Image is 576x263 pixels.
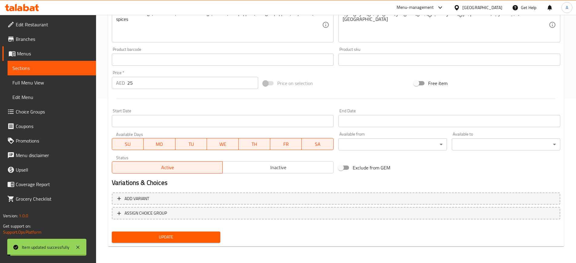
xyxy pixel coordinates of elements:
a: Edit Menu [8,90,96,104]
span: Inactive [225,163,331,172]
span: Edit Menu [12,94,91,101]
span: TU [178,140,205,149]
button: TU [175,138,207,150]
a: Promotions [2,133,96,148]
button: MO [144,138,175,150]
span: Exclude from GEM [353,164,390,171]
a: Support.OpsPlatform [3,228,42,236]
button: ASSIGN CHOICE GROUP [112,207,560,219]
span: Upsell [16,166,91,173]
span: Update [117,233,215,241]
a: Menus [2,46,96,61]
div: [GEOGRAPHIC_DATA] [462,4,502,11]
button: Update [112,232,220,243]
button: WE [207,138,238,150]
span: Grocery Checklist [16,195,91,202]
span: Menu disclaimer [16,152,91,159]
span: Add variant [125,195,149,202]
button: Active [112,161,223,173]
a: Coupons [2,119,96,133]
a: Branches [2,32,96,46]
span: Coverage Report [16,181,91,188]
p: AED [116,79,125,87]
button: SU [112,138,144,150]
span: A [566,4,568,11]
span: Branches [16,35,91,43]
span: MO [146,140,173,149]
a: Full Menu View [8,75,96,90]
h2: Variations & Choices [112,178,560,187]
span: SA [304,140,331,149]
span: Menus [17,50,91,57]
span: WE [209,140,236,149]
span: Choice Groups [16,108,91,115]
a: Choice Groups [2,104,96,119]
span: Sections [12,64,91,72]
div: ​ [452,138,560,150]
a: Upsell [2,163,96,177]
span: Get support on: [3,222,31,230]
div: Menu-management [397,4,434,11]
span: Coupons [16,123,91,130]
input: Please enter product sku [338,54,560,66]
span: Version: [3,212,18,220]
span: TH [241,140,268,149]
span: SU [115,140,141,149]
span: ASSIGN CHOICE GROUP [125,209,167,217]
span: Free item [428,80,448,87]
span: Full Menu View [12,79,91,86]
span: Promotions [16,137,91,144]
span: Active [115,163,221,172]
div: ​ [338,138,447,150]
a: Menu disclaimer [2,148,96,163]
textarea: عجينة منزلية، لحمة لحم بقري، ملفوف صيني، بصل، فلفل حلو، فلفل دونجان، صوص صويا، [GEOGRAPHIC_DATA] [343,11,549,39]
a: Coverage Report [2,177,96,192]
button: SA [302,138,333,150]
span: Edit Restaurant [16,21,91,28]
a: Grocery Checklist [2,192,96,206]
span: 1.0.0 [19,212,28,220]
a: Sections [8,61,96,75]
button: Add variant [112,192,560,205]
button: Inactive [222,161,334,173]
span: Price on selection [277,80,313,87]
input: Please enter product barcode [112,54,334,66]
input: Please enter price [127,77,258,89]
button: FR [270,138,302,150]
textarea: Handmade dough, beef meat, Chinese cabbage, onions, bell peppers, Dungan peppers, soy sauce, spices [116,11,322,39]
div: Item updated successfully [22,244,69,251]
span: FR [273,140,299,149]
button: TH [239,138,270,150]
a: Edit Restaurant [2,17,96,32]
